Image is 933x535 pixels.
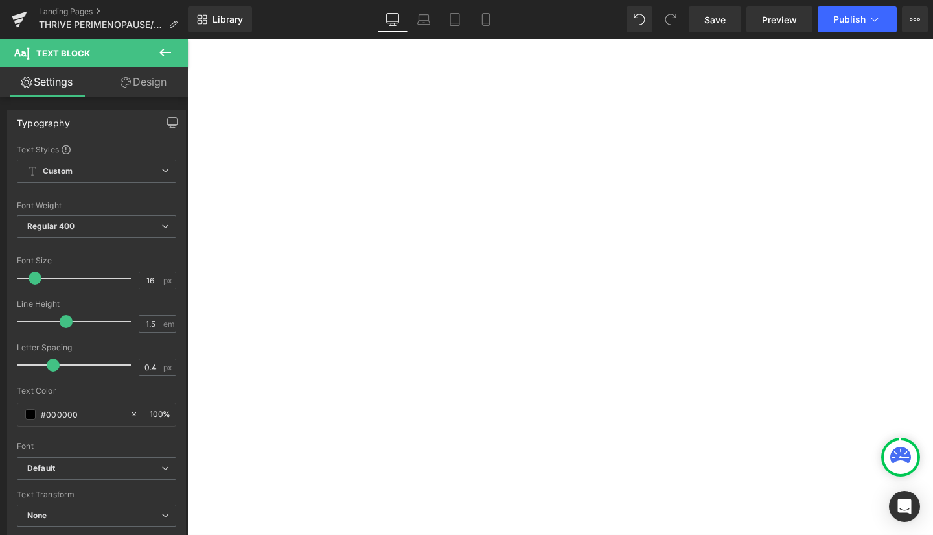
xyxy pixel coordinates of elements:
[17,144,176,154] div: Text Styles
[746,6,812,32] a: Preview
[17,386,176,396] div: Text Color
[27,463,55,474] i: Default
[889,491,920,522] div: Open Intercom Messenger
[408,6,439,32] a: Laptop
[627,6,652,32] button: Undo
[17,442,176,451] div: Font
[17,201,176,210] div: Font Weight
[704,13,726,27] span: Save
[658,6,684,32] button: Redo
[163,363,174,372] span: px
[17,343,176,352] div: Letter Spacing
[818,6,897,32] button: Publish
[377,6,408,32] a: Desktop
[902,6,928,32] button: More
[470,6,501,32] a: Mobile
[17,300,176,309] div: Line Height
[97,67,190,97] a: Design
[39,6,188,17] a: Landing Pages
[163,320,174,328] span: em
[213,14,243,25] span: Library
[833,14,866,25] span: Publish
[41,407,124,422] input: Color
[43,166,73,177] b: Custom
[17,256,176,265] div: Font Size
[439,6,470,32] a: Tablet
[39,19,163,30] span: THRIVE PERIMENOPAUSE/MENOPAUSE CHALLENGE - [DATE]
[163,276,174,285] span: px
[36,48,90,58] span: Text Block
[27,510,47,520] b: None
[17,110,70,128] div: Typography
[762,13,797,27] span: Preview
[144,403,176,426] div: %
[27,221,75,231] b: Regular 400
[17,490,176,499] div: Text Transform
[188,6,252,32] a: New Library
